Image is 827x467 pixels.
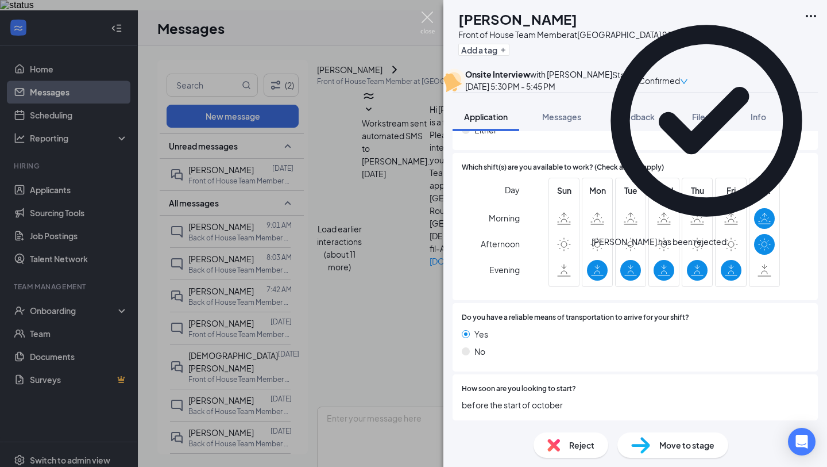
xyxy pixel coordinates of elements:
[788,428,816,455] div: Open Intercom Messenger
[481,234,520,254] span: Afternoon
[465,68,612,80] div: with [PERSON_NAME]
[462,312,689,323] span: Do you have a reliable means of transportation to arrive for your shift?
[462,399,809,411] span: before the start of october
[458,44,509,56] button: PlusAdd a tag
[489,259,520,280] span: Evening
[569,439,594,451] span: Reject
[592,236,729,248] div: [PERSON_NAME] has been rejected.
[659,439,714,451] span: Move to stage
[489,208,520,228] span: Morning
[554,184,574,197] span: Sun
[462,384,576,395] span: How soon are you looking to start?
[474,328,488,340] span: Yes
[458,29,689,40] div: Front of House Team Member at [GEOGRAPHIC_DATA] 9 North
[542,112,581,122] span: Messages
[458,9,577,29] h1: [PERSON_NAME]
[474,345,485,358] span: No
[587,184,608,197] span: Mon
[464,112,508,122] span: Application
[500,47,507,53] svg: Plus
[465,69,530,79] b: Onsite Interview
[462,162,664,173] span: Which shift(s) are you available to work? (Check all that apply)
[465,80,612,93] div: [DATE] 5:30 PM - 5:45 PM
[592,6,821,236] svg: CheckmarkCircle
[505,183,520,196] span: Day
